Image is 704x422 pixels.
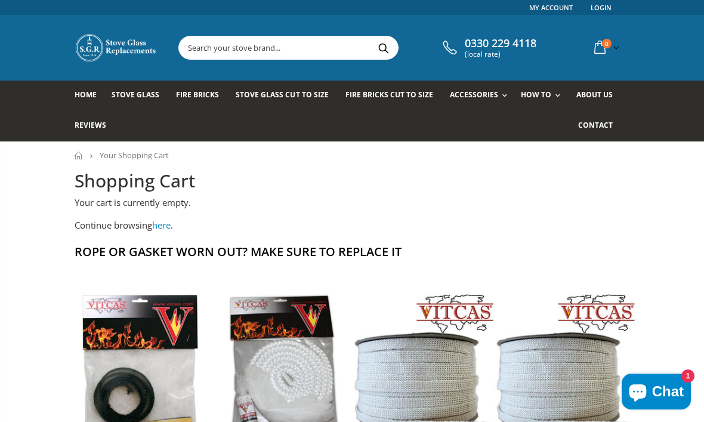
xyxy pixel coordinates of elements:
[236,90,328,100] span: Stove Glass Cut To Size
[521,90,551,100] span: How To
[75,169,629,193] h2: Shopping Cart
[75,81,106,111] a: Home
[112,90,159,100] span: Stove Glass
[100,150,169,161] span: Your Shopping Cart
[236,81,337,111] a: Stove Glass Cut To Size
[450,81,513,111] a: Accessories
[179,36,508,59] input: Search your stove brand...
[75,120,106,130] span: Reviews
[370,36,397,59] button: Search
[345,90,433,100] span: Fire Bricks Cut To Size
[152,219,171,231] a: here
[75,196,629,210] p: Your cart is currently empty.
[75,244,629,260] h2: Rope Or Gasket Worn Out? Make Sure To Replace It
[75,218,629,232] p: Continue browsing .
[75,33,158,63] img: Stove Glass Replacement
[176,81,228,111] a: Fire Bricks
[602,39,612,48] span: 0
[112,81,168,111] a: Stove Glass
[578,111,622,141] a: Contact
[589,36,622,59] a: 0
[345,81,442,111] a: Fire Bricks Cut To Size
[75,152,84,159] a: Home
[576,81,622,111] a: About us
[618,374,694,412] inbox-online-store-chat: Shopify online store chat
[576,90,613,100] span: About us
[450,90,498,100] span: Accessories
[521,81,566,111] a: How To
[75,90,97,100] span: Home
[578,120,613,130] span: Contact
[75,111,115,141] a: Reviews
[176,90,219,100] span: Fire Bricks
